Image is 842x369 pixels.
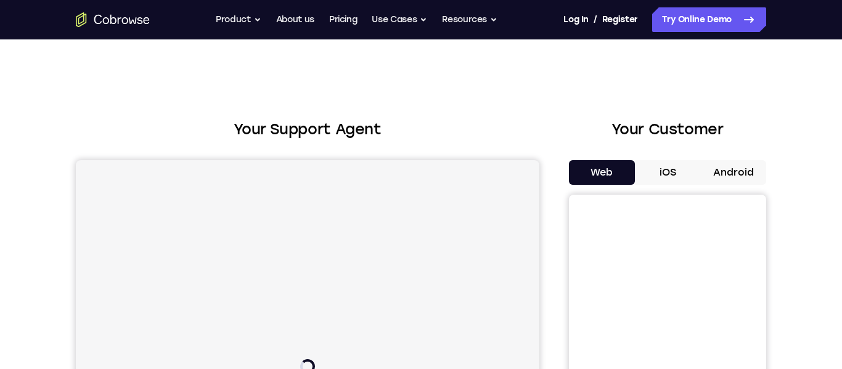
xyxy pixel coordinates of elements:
span: / [594,12,597,27]
button: Android [700,160,766,185]
h2: Your Support Agent [76,118,539,140]
a: Go to the home page [76,12,150,27]
a: About us [276,7,314,32]
button: iOS [635,160,701,185]
a: Register [602,7,638,32]
a: Try Online Demo [652,7,766,32]
h2: Your Customer [569,118,766,140]
button: Resources [442,7,497,32]
button: Web [569,160,635,185]
button: Use Cases [372,7,427,32]
a: Log In [563,7,588,32]
button: Product [216,7,261,32]
a: Pricing [329,7,358,32]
